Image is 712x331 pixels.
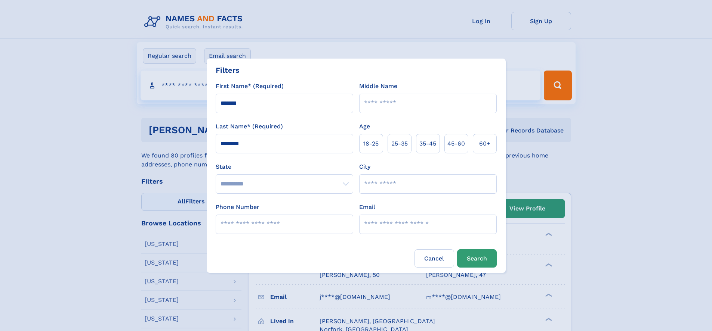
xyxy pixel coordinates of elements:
span: 60+ [479,139,490,148]
div: Filters [216,65,240,76]
label: Middle Name [359,82,397,91]
label: First Name* (Required) [216,82,284,91]
span: 35‑45 [419,139,436,148]
label: Cancel [414,249,454,268]
span: 18‑25 [363,139,379,148]
span: 25‑35 [391,139,408,148]
label: City [359,162,370,171]
span: 45‑60 [447,139,465,148]
label: Phone Number [216,203,259,212]
button: Search [457,249,497,268]
label: Last Name* (Required) [216,122,283,131]
label: State [216,162,353,171]
label: Email [359,203,375,212]
label: Age [359,122,370,131]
